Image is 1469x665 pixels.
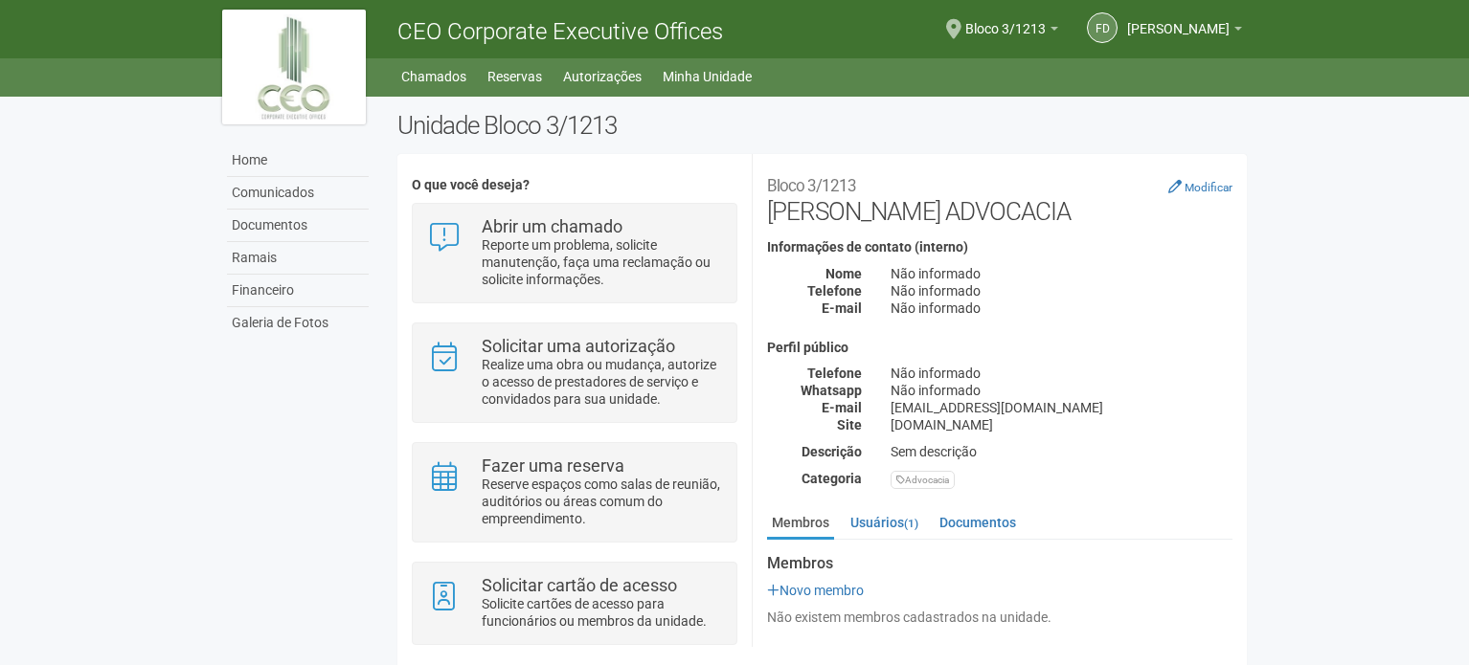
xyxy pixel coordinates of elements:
[427,338,721,408] a: Solicitar uma autorização Realize uma obra ou mudança, autorize o acesso de prestadores de serviç...
[965,3,1046,36] span: Bloco 3/1213
[482,595,722,630] p: Solicite cartões de acesso para funcionários ou membros da unidade.
[227,242,369,275] a: Ramais
[825,266,862,281] strong: Nome
[427,577,721,630] a: Solicitar cartão de acesso Solicite cartões de acesso para funcionários ou membros da unidade.
[876,365,1247,382] div: Não informado
[767,176,856,195] small: Bloco 3/1213
[876,443,1247,460] div: Sem descrição
[904,517,918,530] small: (1)
[876,282,1247,299] div: Não informado
[1168,179,1232,194] a: Modificar
[801,383,862,398] strong: Whatsapp
[412,178,736,192] h4: O que você deseja?
[663,63,752,90] a: Minha Unidade
[222,10,366,124] img: logo.jpg
[891,471,955,489] div: Advocacia
[482,476,722,527] p: Reserve espaços como salas de reunião, auditórios ou áreas comum do empreendimento.
[487,63,542,90] a: Reservas
[807,366,862,381] strong: Telefone
[397,18,723,45] span: CEO Corporate Executive Offices
[876,382,1247,399] div: Não informado
[846,508,923,537] a: Usuários(1)
[1185,181,1232,194] small: Modificar
[837,417,862,432] strong: Site
[767,508,834,540] a: Membros
[227,144,369,177] a: Home
[767,240,1232,255] h4: Informações de contato (interno)
[482,216,622,236] strong: Abrir um chamado
[1127,3,1230,36] span: FREDERICO DE SERPA PINTO LOPES GUIMARÃES
[482,455,624,476] strong: Fazer uma reserva
[965,24,1058,39] a: Bloco 3/1213
[876,299,1247,317] div: Não informado
[482,356,722,408] p: Realize uma obra ou mudança, autorize o acesso de prestadores de serviço e convidados para sua un...
[1087,12,1118,43] a: FD
[427,457,721,527] a: Fazer uma reserva Reserve espaços como salas de reunião, auditórios ou áreas comum do empreendime...
[767,168,1232,226] h2: [PERSON_NAME] ADVOCACIA
[767,609,1232,626] div: Não existem membros cadastrados na unidade.
[822,400,862,415] strong: E-mail
[227,307,369,339] a: Galeria de Fotos
[482,575,677,595] strong: Solicitar cartão de acesso
[935,508,1021,537] a: Documentos
[227,275,369,307] a: Financeiro
[802,444,862,459] strong: Descrição
[227,177,369,210] a: Comunicados
[401,63,466,90] a: Chamados
[822,300,862,316] strong: E-mail
[802,471,862,486] strong: Categoria
[767,555,1232,572] strong: Membros
[427,218,721,288] a: Abrir um chamado Reporte um problema, solicite manutenção, faça uma reclamação ou solicite inform...
[482,336,675,356] strong: Solicitar uma autorização
[563,63,642,90] a: Autorizações
[482,236,722,288] p: Reporte um problema, solicite manutenção, faça uma reclamação ou solicite informações.
[397,111,1247,140] h2: Unidade Bloco 3/1213
[767,583,864,598] a: Novo membro
[227,210,369,242] a: Documentos
[876,265,1247,282] div: Não informado
[876,416,1247,433] div: [DOMAIN_NAME]
[767,341,1232,355] h4: Perfil público
[876,399,1247,416] div: [EMAIL_ADDRESS][DOMAIN_NAME]
[1127,24,1242,39] a: [PERSON_NAME]
[807,283,862,299] strong: Telefone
